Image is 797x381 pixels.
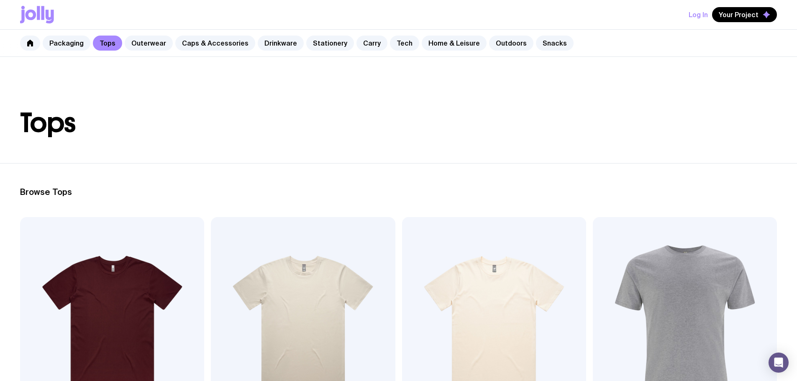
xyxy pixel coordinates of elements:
[712,7,777,22] button: Your Project
[125,36,173,51] a: Outerwear
[489,36,533,51] a: Outdoors
[20,110,777,136] h1: Tops
[93,36,122,51] a: Tops
[769,353,789,373] div: Open Intercom Messenger
[175,36,255,51] a: Caps & Accessories
[689,7,708,22] button: Log In
[422,36,487,51] a: Home & Leisure
[306,36,354,51] a: Stationery
[258,36,304,51] a: Drinkware
[719,10,759,19] span: Your Project
[356,36,387,51] a: Carry
[43,36,90,51] a: Packaging
[536,36,574,51] a: Snacks
[20,187,777,197] h2: Browse Tops
[390,36,419,51] a: Tech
